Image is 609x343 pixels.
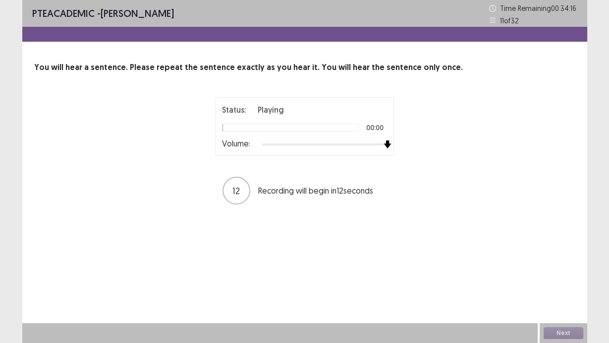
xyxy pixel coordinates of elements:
p: Playing [258,104,284,116]
p: Volume: [222,137,250,149]
img: arrow-thumb [383,140,391,148]
p: - [PERSON_NAME] [32,6,174,21]
p: 12 [232,184,240,198]
p: 00:00 [366,124,384,131]
p: 11 of 32 [500,15,519,26]
p: You will hear a sentence. Please repeat the sentence exactly as you hear it. You will hear the se... [34,62,575,73]
span: PTE academic [32,7,95,19]
p: Time Remaining 00 : 34 : 16 [500,3,577,13]
p: Status: [222,104,246,116]
p: Recording will begin in 12 seconds [258,185,387,197]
